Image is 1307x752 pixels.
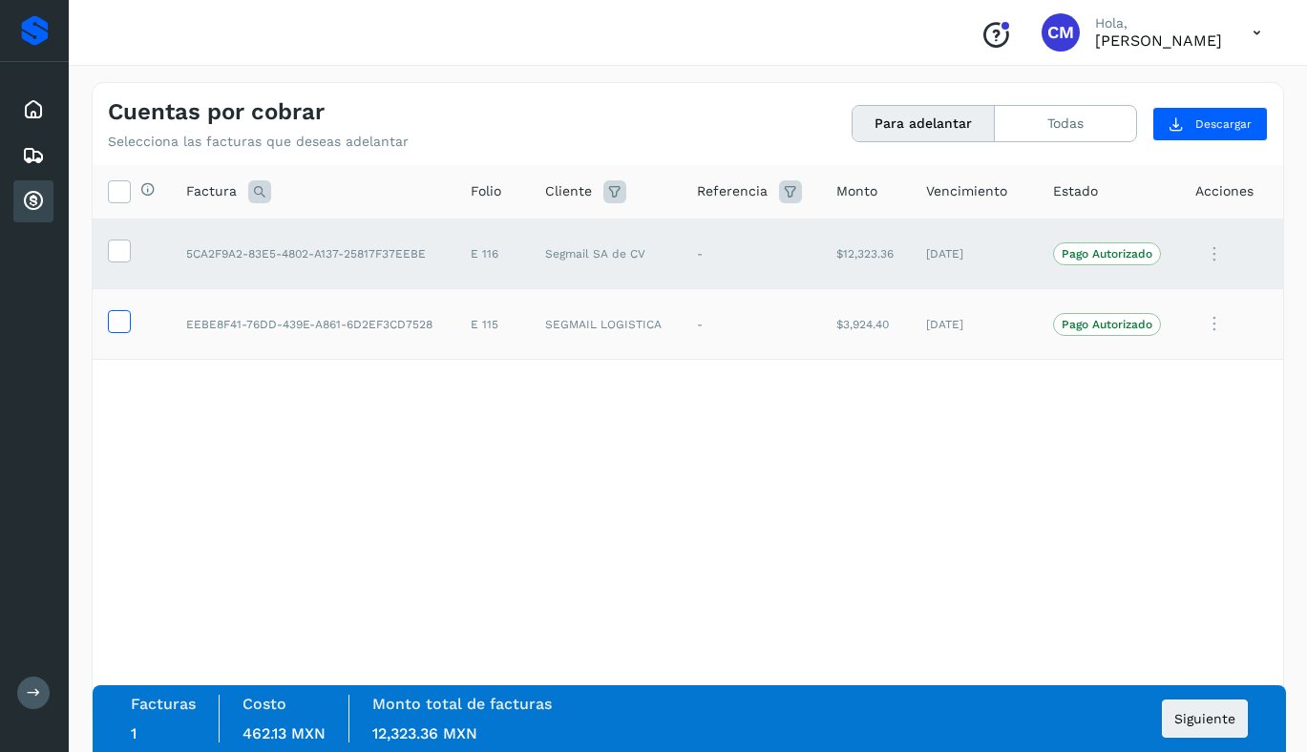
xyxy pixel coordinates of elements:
h4: Cuentas por cobrar [108,98,325,126]
p: Pago Autorizado [1062,318,1152,331]
span: 1 [131,724,137,742]
label: Costo [242,695,286,713]
td: 5CA2F9A2-83E5-4802-A137-25817F37EEBE [171,219,455,289]
button: Descargar [1152,107,1268,141]
span: Cliente [545,181,592,201]
td: [DATE] [911,219,1038,289]
td: - [682,219,821,289]
td: EEBE8F41-76DD-439E-A861-6D2EF3CD7528 [171,289,455,360]
label: Monto total de facturas [372,695,552,713]
td: $3,924.40 [821,289,912,360]
td: E 115 [455,289,530,360]
span: Siguiente [1174,712,1235,725]
td: [DATE] [911,289,1038,360]
div: Embarques [13,135,53,177]
span: Estado [1053,181,1098,201]
span: Factura [186,181,237,201]
p: Hola, [1095,15,1222,31]
span: Folio [471,181,501,201]
span: Referencia [697,181,768,201]
span: 12,323.36 MXN [372,724,477,742]
span: Acciones [1195,181,1254,201]
label: Facturas [131,695,196,713]
button: Siguiente [1162,700,1248,738]
div: Cuentas por cobrar [13,180,53,222]
p: CARLOS MAIER GARCIA [1095,31,1222,50]
td: $12,323.36 [821,219,912,289]
p: Selecciona las facturas que deseas adelantar [108,134,409,150]
td: - [682,289,821,360]
span: 462.13 MXN [242,724,326,742]
span: Vencimiento [926,181,1007,201]
td: E 116 [455,219,530,289]
td: Segmail SA de CV [530,219,681,289]
button: Todas [995,106,1136,141]
td: SEGMAIL LOGISTICA [530,289,681,360]
div: Inicio [13,89,53,131]
button: Para adelantar [853,106,995,141]
span: Descargar [1195,115,1252,133]
p: Pago Autorizado [1062,247,1152,261]
span: Monto [836,181,877,201]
